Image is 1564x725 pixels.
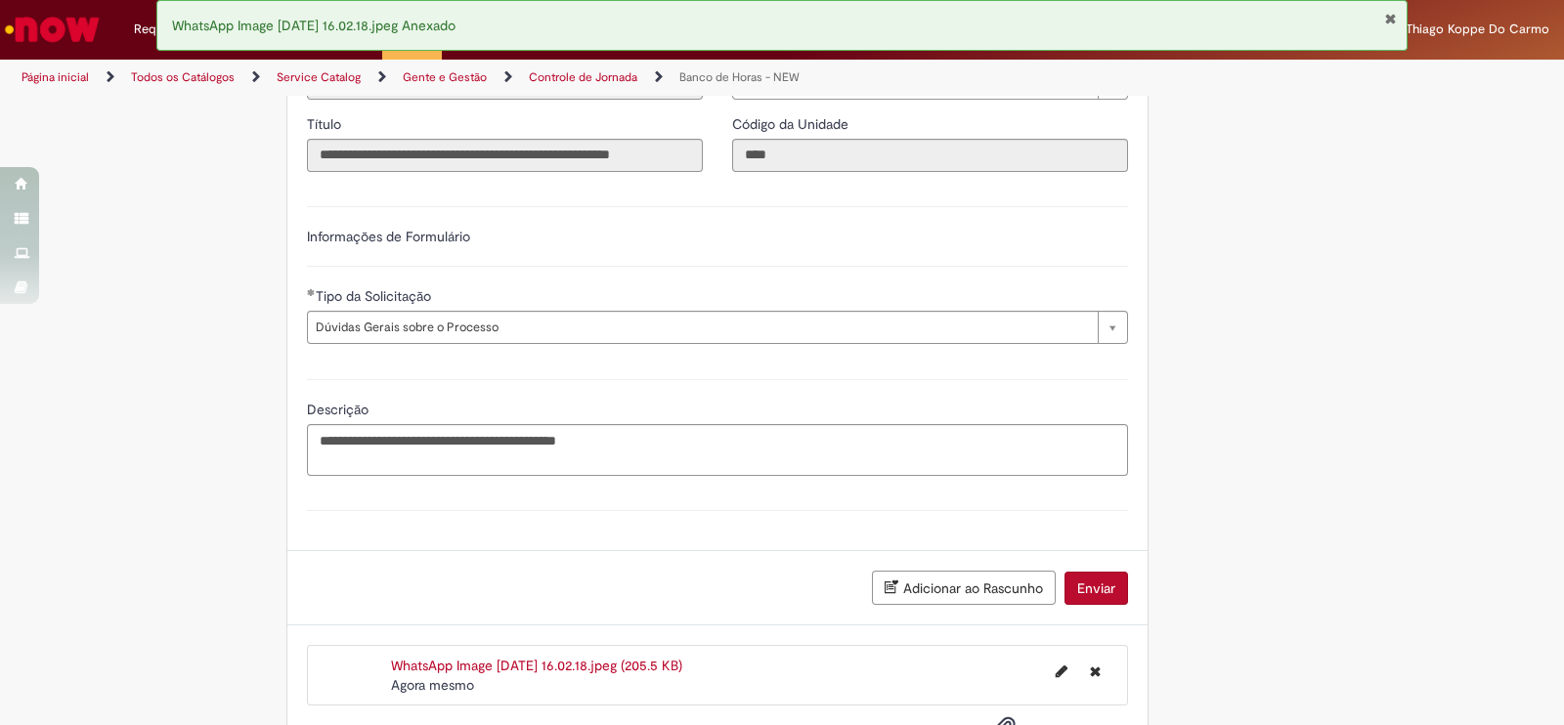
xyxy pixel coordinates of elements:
a: Gente e Gestão [403,69,487,85]
span: Dúvidas Gerais sobre o Processo [316,312,1088,343]
a: Página inicial [22,69,89,85]
span: Somente leitura - Código da Unidade [732,115,852,133]
a: WhatsApp Image [DATE] 16.02.18.jpeg (205.5 KB) [391,657,682,674]
textarea: Descrição [307,424,1128,477]
span: Descrição [307,401,372,418]
ul: Trilhas de página [15,60,1028,96]
button: Fechar Notificação [1384,11,1397,26]
input: Título [307,139,703,172]
label: Somente leitura - Título [307,114,345,134]
img: ServiceNow [2,10,103,49]
a: Service Catalog [277,69,361,85]
button: Excluir WhatsApp Image 2025-09-29 at 16.02.18.jpeg [1078,656,1112,687]
input: Código da Unidade [732,139,1128,172]
span: WhatsApp Image [DATE] 16.02.18.jpeg Anexado [172,17,456,34]
a: Todos os Catálogos [131,69,235,85]
a: Controle de Jornada [529,69,637,85]
span: Somente leitura - Título [307,115,345,133]
span: Obrigatório Preenchido [307,288,316,296]
button: Enviar [1064,572,1128,605]
span: Requisições [134,20,202,39]
span: Tipo da Solicitação [316,287,435,305]
button: Adicionar ao Rascunho [872,571,1056,605]
span: Thiago Koppe Do Carmo [1406,21,1549,37]
label: Informações de Formulário [307,228,470,245]
a: Banco de Horas - NEW [679,69,800,85]
span: Agora mesmo [391,676,474,694]
label: Somente leitura - Código da Unidade [732,114,852,134]
time: 29/09/2025 17:23:25 [391,676,474,694]
button: Editar nome de arquivo WhatsApp Image 2025-09-29 at 16.02.18.jpeg [1044,656,1079,687]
